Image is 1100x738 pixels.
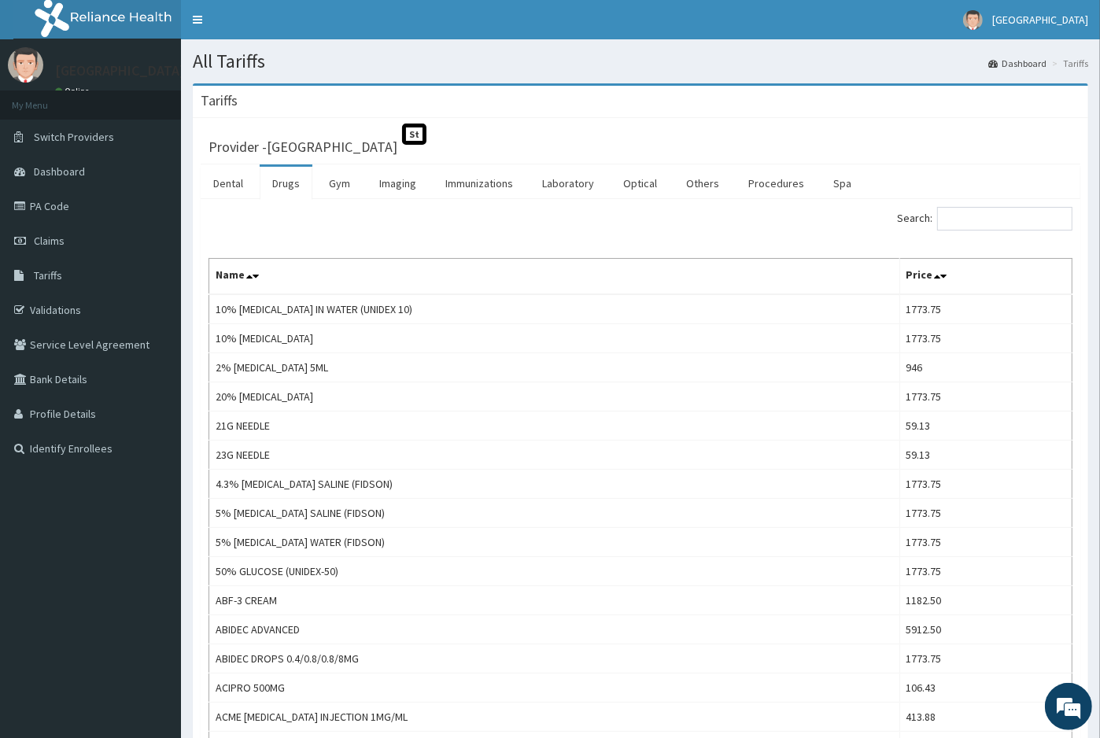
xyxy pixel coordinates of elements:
img: User Image [8,47,43,83]
td: 1773.75 [899,528,1072,557]
td: 10% [MEDICAL_DATA] [209,324,900,353]
td: 23G NEEDLE [209,441,900,470]
td: 21G NEEDLE [209,411,900,441]
a: Online [55,86,93,97]
input: Search: [937,207,1072,231]
a: Immunizations [433,167,526,200]
p: [GEOGRAPHIC_DATA] [55,64,185,78]
td: 5% [MEDICAL_DATA] SALINE (FIDSON) [209,499,900,528]
td: 1773.75 [899,470,1072,499]
td: 1773.75 [899,294,1072,324]
td: 20% [MEDICAL_DATA] [209,382,900,411]
a: Procedures [736,167,817,200]
td: 59.13 [899,441,1072,470]
td: 10% [MEDICAL_DATA] IN WATER (UNIDEX 10) [209,294,900,324]
td: 106.43 [899,673,1072,703]
textarea: Type your message and hit 'Enter' [8,430,300,485]
div: Minimize live chat window [258,8,296,46]
h3: Tariffs [201,94,238,108]
a: Optical [611,167,670,200]
td: 4.3% [MEDICAL_DATA] SALINE (FIDSON) [209,470,900,499]
td: 1773.75 [899,324,1072,353]
th: Name [209,259,900,295]
span: Dashboard [34,164,85,179]
td: ABIDEC ADVANCED [209,615,900,644]
td: 1773.75 [899,499,1072,528]
td: 2% [MEDICAL_DATA] 5ML [209,353,900,382]
a: Imaging [367,167,429,200]
th: Price [899,259,1072,295]
img: User Image [963,10,983,30]
img: d_794563401_company_1708531726252_794563401 [29,79,64,118]
h1: All Tariffs [193,51,1088,72]
a: Dental [201,167,256,200]
td: 1773.75 [899,382,1072,411]
td: 1773.75 [899,644,1072,673]
td: ACME [MEDICAL_DATA] INJECTION 1MG/ML [209,703,900,732]
td: ACIPRO 500MG [209,673,900,703]
a: Laboratory [530,167,607,200]
span: We're online! [91,198,217,357]
a: Others [674,167,732,200]
td: 946 [899,353,1072,382]
a: Drugs [260,167,312,200]
td: 1182.50 [899,586,1072,615]
td: 59.13 [899,411,1072,441]
td: 50% GLUCOSE (UNIDEX-50) [209,557,900,586]
li: Tariffs [1048,57,1088,70]
label: Search: [897,207,1072,231]
span: Switch Providers [34,130,114,144]
span: Claims [34,234,65,248]
span: Tariffs [34,268,62,282]
span: [GEOGRAPHIC_DATA] [992,13,1088,27]
td: 1773.75 [899,557,1072,586]
td: ABF-3 CREAM [209,586,900,615]
a: Spa [821,167,864,200]
h3: Provider - [GEOGRAPHIC_DATA] [209,140,397,154]
a: Dashboard [988,57,1046,70]
td: ABIDEC DROPS 0.4/0.8/0.8/8MG [209,644,900,673]
td: 413.88 [899,703,1072,732]
span: St [402,124,426,145]
div: Chat with us now [82,88,264,109]
td: 5% [MEDICAL_DATA] WATER (FIDSON) [209,528,900,557]
td: 5912.50 [899,615,1072,644]
a: Gym [316,167,363,200]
